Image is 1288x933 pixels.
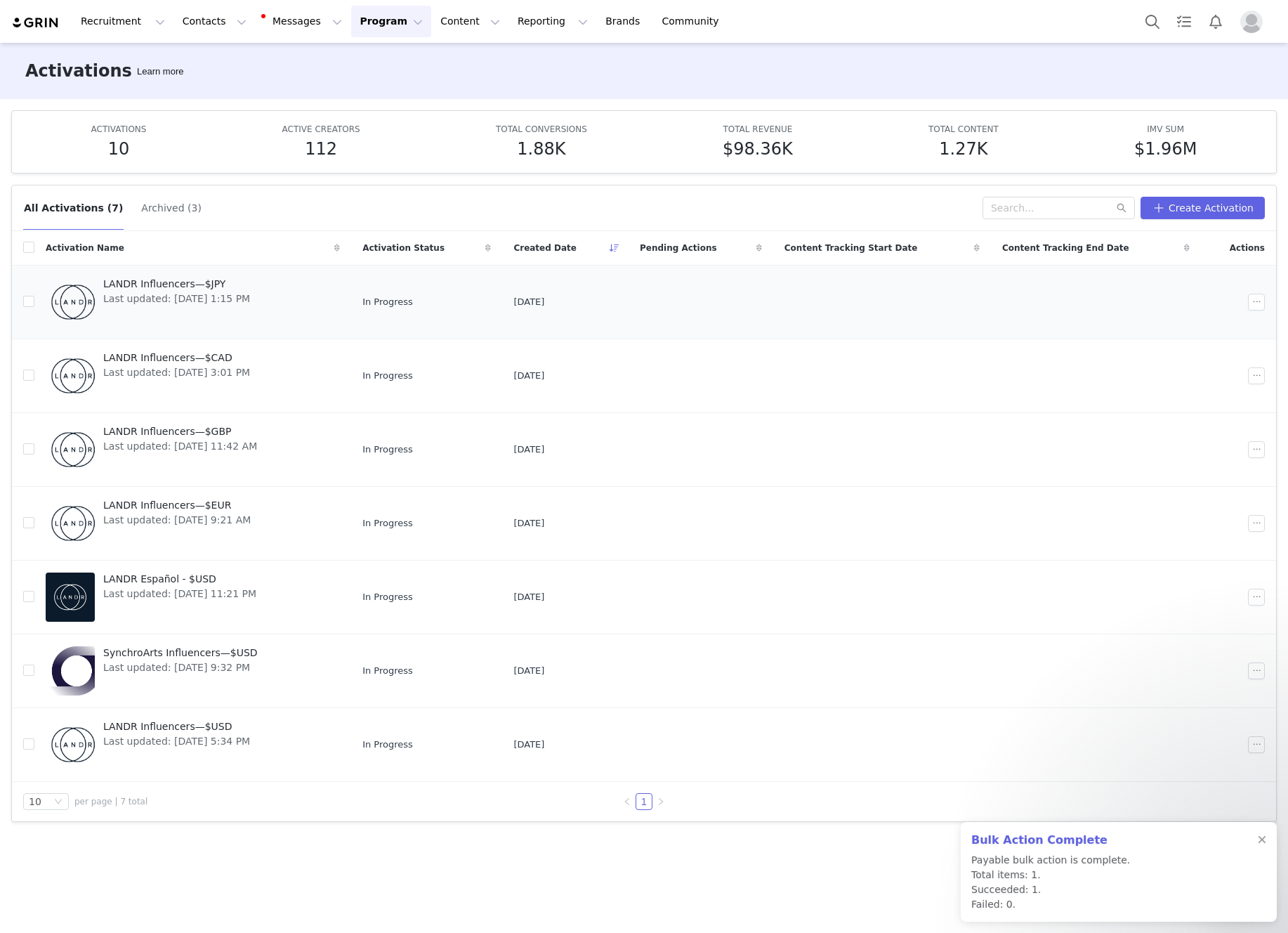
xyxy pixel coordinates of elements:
[928,124,999,134] span: TOTAL CONTENT
[1169,6,1200,37] a: Tasks
[23,197,124,219] button: All Activations (7)
[1134,136,1197,162] h5: $1.96M
[134,65,186,79] div: Tooltip anchor
[103,498,251,513] span: LANDR Influencers—$EUR
[103,572,256,587] span: LANDR Español - $USD
[1232,11,1277,33] button: Profile
[723,136,793,162] h5: $98.36K
[623,797,631,806] i: icon: left
[103,365,250,380] span: Last updated: [DATE] 3:01 PM
[362,738,413,752] span: In Progress
[1200,6,1231,37] button: Notifications
[72,6,173,37] button: Recruitment
[939,136,987,162] h5: 1.27K
[723,124,792,134] span: TOTAL REVENUE
[103,351,250,365] span: LANDR Influencers—$CAD
[657,797,665,806] i: icon: right
[103,719,250,734] span: LANDR Influencers—$USD
[91,124,147,134] span: ACTIVATIONS
[513,664,544,678] span: [DATE]
[54,797,63,807] i: icon: down
[784,242,918,254] span: Content Tracking Start Date
[282,124,360,134] span: ACTIVE CREATORS
[1141,197,1265,219] button: Create Activation
[362,664,413,678] span: In Progress
[103,734,250,749] span: Last updated: [DATE] 5:34 PM
[46,643,340,699] a: SynchroArts Influencers—$USDLast updated: [DATE] 9:32 PM
[513,242,577,254] span: Created Date
[103,660,258,675] span: Last updated: [DATE] 9:32 PM
[513,590,544,604] span: [DATE]
[971,853,1130,912] p: Payable bulk action is complete. Total items: 1. Succeeded: 1. Failed: 0.
[305,136,337,162] h5: 112
[652,793,669,810] li: Next Page
[362,516,413,530] span: In Progress
[11,16,60,30] img: grin logo
[517,136,565,162] h5: 1.88K
[432,6,508,37] button: Content
[983,197,1135,219] input: Search...
[103,439,257,454] span: Last updated: [DATE] 11:42 AM
[597,6,652,37] a: Brands
[619,793,636,810] li: Previous Page
[140,197,202,219] button: Archived (3)
[108,136,130,162] h5: 10
[256,6,350,37] button: Messages
[513,516,544,530] span: [DATE]
[362,443,413,457] span: In Progress
[513,369,544,383] span: [DATE]
[640,242,717,254] span: Pending Actions
[103,587,256,601] span: Last updated: [DATE] 11:21 PM
[362,242,445,254] span: Activation Status
[46,569,340,625] a: LANDR Español - $USDLast updated: [DATE] 11:21 PM
[103,424,257,439] span: LANDR Influencers—$GBP
[103,292,250,306] span: Last updated: [DATE] 1:15 PM
[174,6,255,37] button: Contacts
[636,794,652,809] a: 1
[46,242,124,254] span: Activation Name
[496,124,587,134] span: TOTAL CONVERSIONS
[74,795,147,808] span: per page | 7 total
[351,6,431,37] button: Program
[971,832,1130,849] h2: Bulk Action Complete
[1137,6,1168,37] button: Search
[513,295,544,309] span: [DATE]
[103,513,251,528] span: Last updated: [DATE] 9:21 AM
[636,793,652,810] li: 1
[103,646,258,660] span: SynchroArts Influencers—$USD
[509,6,596,37] button: Reporting
[46,422,340,478] a: LANDR Influencers—$GBPLast updated: [DATE] 11:42 AM
[362,590,413,604] span: In Progress
[1240,11,1263,33] img: placeholder-profile.jpg
[1117,203,1126,213] i: icon: search
[29,794,41,809] div: 10
[513,738,544,752] span: [DATE]
[103,277,250,292] span: LANDR Influencers—$JPY
[1002,242,1129,254] span: Content Tracking End Date
[25,58,132,84] h3: Activations
[362,295,413,309] span: In Progress
[654,6,734,37] a: Community
[362,369,413,383] span: In Progress
[46,495,340,552] a: LANDR Influencers—$EURLast updated: [DATE] 9:21 AM
[1007,797,1288,895] iframe: Intercom notifications message
[46,274,340,330] a: LANDR Influencers—$JPYLast updated: [DATE] 1:15 PM
[46,717,340,773] a: LANDR Influencers—$USDLast updated: [DATE] 5:34 PM
[1147,124,1184,134] span: IMV SUM
[513,443,544,457] span: [DATE]
[46,348,340,404] a: LANDR Influencers—$CADLast updated: [DATE] 3:01 PM
[1201,233,1276,263] div: Actions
